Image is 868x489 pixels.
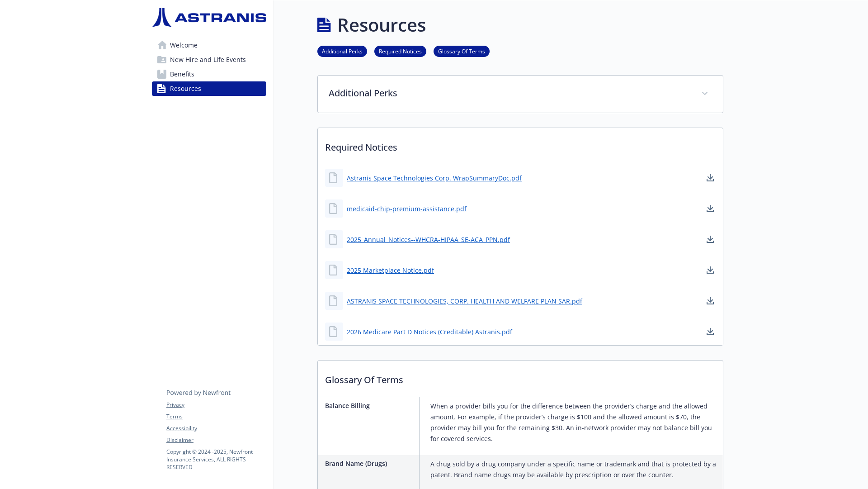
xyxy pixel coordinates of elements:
a: Benefits [152,67,266,81]
p: When a provider bills you for the difference between the provider’s charge and the allowed amount... [430,401,719,444]
p: Balance Billing [325,401,415,410]
a: Privacy [166,401,266,409]
h1: Resources [337,11,426,38]
a: download document [705,234,716,245]
a: 2025_Annual_Notices--WHCRA-HIPAA_SE-ACA_PPN.pdf [347,235,510,244]
a: download document [705,295,716,306]
span: Benefits [170,67,194,81]
p: Additional Perks [329,86,690,100]
a: Additional Perks [317,47,367,55]
a: New Hire and Life Events [152,52,266,67]
a: Required Notices [374,47,426,55]
span: Welcome [170,38,198,52]
a: 2026 Medicare Part D Notices (Creditable) Astranis.pdf [347,327,512,337]
a: ASTRANIS SPACE TECHNOLOGIES, CORP. HEALTH AND WELFARE PLAN SAR.pdf [347,296,582,306]
a: Terms [166,413,266,421]
a: medicaid-chip-premium-assistance.pdf [347,204,467,214]
a: download document [705,326,716,337]
a: Disclaimer [166,436,266,444]
div: Additional Perks [318,76,723,113]
a: Astranis Space Technologies Corp. WrapSummaryDoc.pdf [347,173,522,183]
span: New Hire and Life Events [170,52,246,67]
p: A drug sold by a drug company under a specific name or trademark and that is protected by a paten... [430,459,719,480]
a: Welcome [152,38,266,52]
p: Required Notices [318,128,723,161]
span: Resources [170,81,201,96]
p: Glossary Of Terms [318,361,723,394]
a: Accessibility [166,424,266,432]
p: Brand Name (Drugs) [325,459,415,468]
p: Copyright © 2024 - 2025 , Newfront Insurance Services, ALL RIGHTS RESERVED [166,448,266,471]
a: download document [705,203,716,214]
a: download document [705,172,716,183]
a: 2025 Marketplace Notice.pdf [347,266,434,275]
a: download document [705,265,716,275]
a: Resources [152,81,266,96]
a: Glossary Of Terms [434,47,490,55]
